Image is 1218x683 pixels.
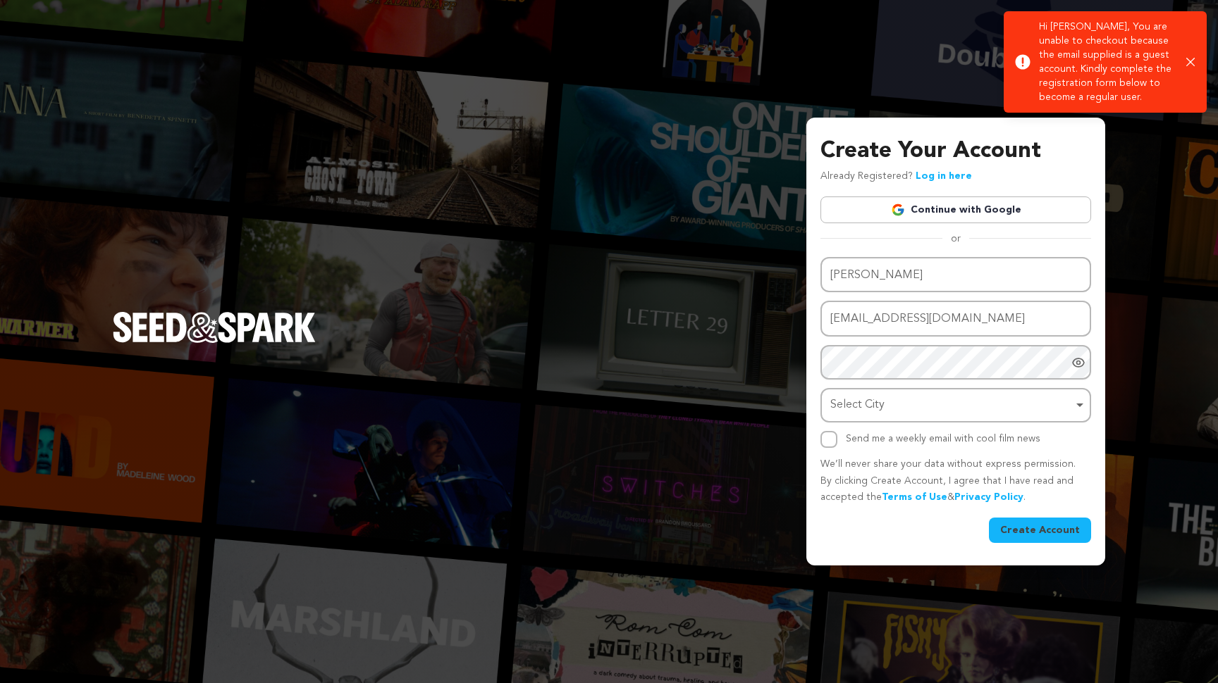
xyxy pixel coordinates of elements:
[954,492,1023,502] a: Privacy Policy
[916,171,972,181] a: Log in here
[830,395,1073,415] div: Select City
[942,232,969,246] span: or
[989,518,1091,543] button: Create Account
[820,456,1091,506] p: We’ll never share your data without express permission. By clicking Create Account, I agree that ...
[820,196,1091,223] a: Continue with Google
[820,134,1091,168] h3: Create Your Account
[820,301,1091,337] input: Email address
[1039,20,1175,104] p: Hi [PERSON_NAME], You are unable to checkout because the email supplied is a guest account. Kindl...
[891,203,905,217] img: Google logo
[820,168,972,185] p: Already Registered?
[113,312,316,371] a: Seed&Spark Homepage
[882,492,947,502] a: Terms of Use
[820,257,1091,293] input: Name
[113,312,316,343] img: Seed&Spark Logo
[846,434,1040,444] label: Send me a weekly email with cool film news
[1071,356,1085,370] a: Show password as plain text. Warning: this will display your password on the screen.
